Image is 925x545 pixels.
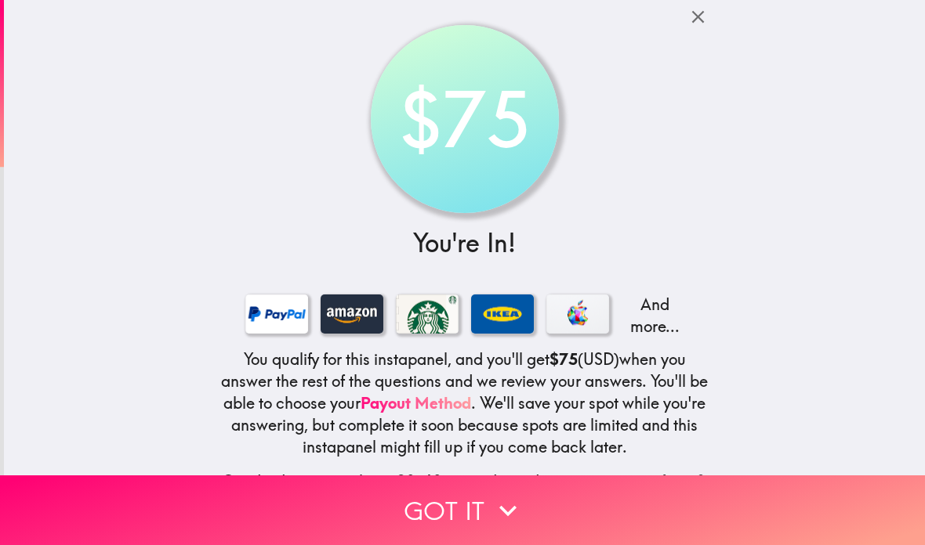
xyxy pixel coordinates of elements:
[361,393,471,413] a: Payout Method
[622,294,684,337] p: And more...
[220,348,709,458] h5: You qualify for this instapanel, and you'll get (USD) when you answer the rest of the questions a...
[220,226,709,261] h3: You're In!
[550,349,578,369] b: $75
[378,32,552,206] div: $75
